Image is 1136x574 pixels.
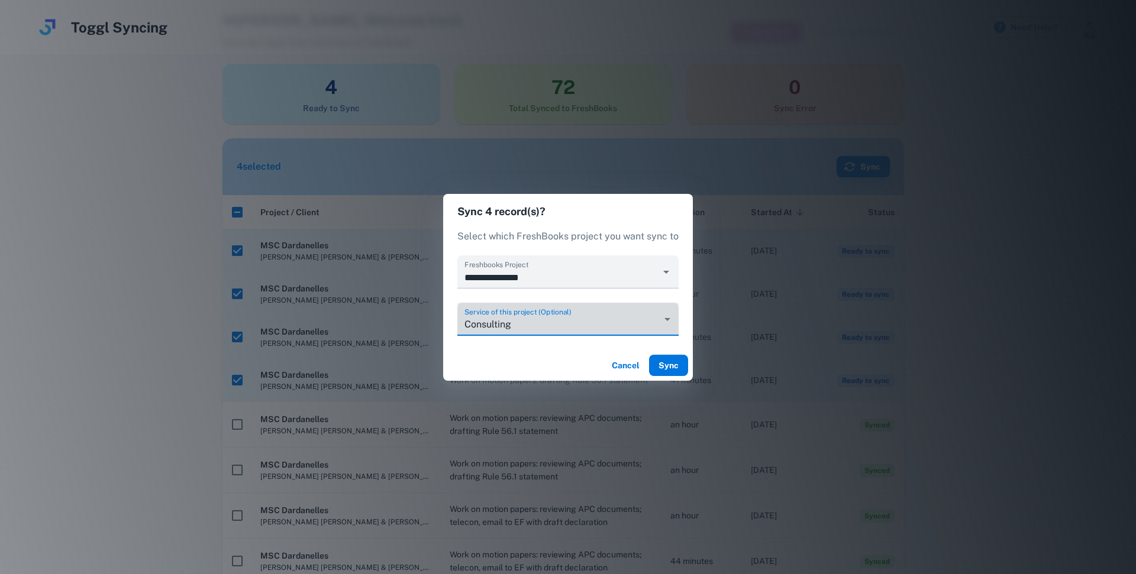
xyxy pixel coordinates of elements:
[649,355,688,376] button: Sync
[658,264,674,280] button: Open
[457,229,679,244] p: Select which FreshBooks project you want sync to
[464,260,528,270] label: Freshbooks Project
[457,303,679,336] div: Consulting
[464,307,572,317] label: Service of this project (Optional)
[606,355,644,376] button: Cancel
[443,194,693,229] h2: Sync 4 record(s)?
